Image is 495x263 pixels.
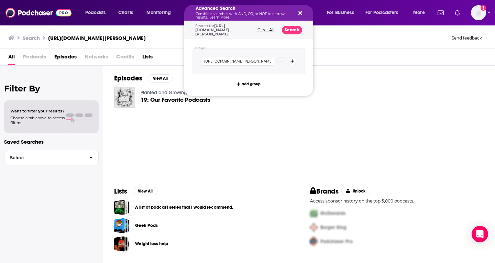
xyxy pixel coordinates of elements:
[320,239,353,244] span: Podchaser Pro
[307,234,320,249] img: Third Pro Logo
[320,224,346,230] span: Burger King
[341,187,371,195] button: Unlock
[114,218,130,233] a: Geek Pods
[361,7,408,18] button: open menu
[54,51,77,65] a: Episodes
[195,23,229,36] span: Search for
[114,187,127,196] h2: Lists
[114,74,173,83] a: EpisodesView All
[307,220,320,234] img: Second Pro Logo
[4,84,99,94] h2: Filter By
[142,51,153,65] a: Lists
[481,5,486,11] svg: Add a profile image
[80,7,114,18] button: open menu
[135,222,158,229] a: Geek Pods
[408,7,433,18] button: open menu
[114,74,142,83] h2: Episodes
[23,51,46,65] span: Podcasts
[452,7,463,19] a: Show notifications dropdown
[118,8,133,18] span: Charts
[4,155,84,160] span: Select
[114,200,130,215] a: A list of podcast series that I would recommend.
[365,8,398,18] span: For Podcasters
[85,8,106,18] span: Podcasts
[255,28,276,32] button: Clear All
[282,26,302,34] button: Search
[4,150,99,165] button: Select
[135,204,233,211] a: A list of podcast series that I would recommend.
[435,7,447,19] a: Show notifications dropdown
[195,47,206,50] h4: Group 1
[48,35,146,41] h3: [URL][DOMAIN_NAME][PERSON_NAME]
[4,139,99,145] p: Saved Searches
[310,198,484,204] p: Access sponsor history on the top 5,000 podcasts.
[242,82,261,86] span: add group
[5,6,71,19] img: Podchaser - Follow, Share and Rate Podcasts
[196,6,291,11] h5: Advanced Search
[310,187,339,196] h2: Brands
[141,90,187,96] a: Planted and Growing
[327,8,354,18] span: For Business
[114,187,157,196] a: ListsView All
[322,7,363,18] button: open menu
[10,109,65,113] span: Want to filter your results?
[195,23,229,36] span: [URL][DOMAIN_NAME][PERSON_NAME]
[307,206,320,220] img: First Pro Logo
[8,51,15,65] a: All
[116,51,134,65] span: Credits
[148,74,173,83] button: View All
[135,240,168,248] a: Weight loss help
[191,5,320,21] div: Search podcasts, credits, & more...
[320,210,345,216] span: McDonalds
[235,80,263,88] button: add group
[209,15,229,20] a: Learn More
[196,12,291,19] p: Combine searches with AND, OR, or NOT to narrow results.
[114,236,130,252] a: Weight loss help
[142,7,180,18] button: open menu
[23,35,40,41] h3: Search
[413,8,425,18] span: More
[141,97,210,103] a: 19: Our Favorite Podcasts
[450,35,484,41] button: Send feedback
[114,87,135,108] img: 19: Our Favorite Podcasts
[471,5,486,20] button: Show profile menu
[85,51,108,65] span: Networks
[201,57,274,66] input: Type a keyword or phrase...
[471,5,486,20] img: User Profile
[471,5,486,20] span: Logged in as megcassidy
[472,226,488,242] div: Open Intercom Messenger
[114,7,137,18] a: Charts
[10,116,65,125] span: Choose a tab above to access filters.
[133,187,157,195] button: View All
[146,8,171,18] span: Monitoring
